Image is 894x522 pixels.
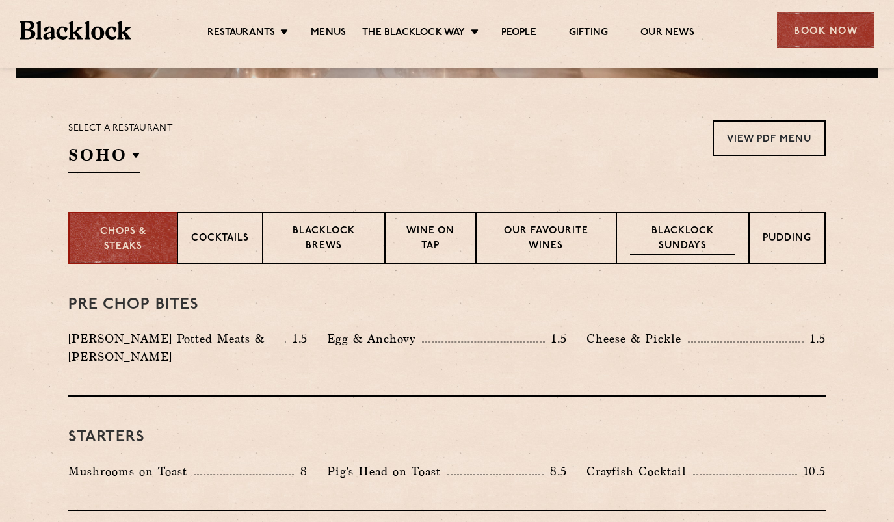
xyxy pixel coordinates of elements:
[713,120,826,156] a: View PDF Menu
[68,429,826,446] h3: Starters
[327,462,447,480] p: Pig's Head on Toast
[763,231,811,248] p: Pudding
[83,225,164,254] p: Chops & Steaks
[311,27,346,41] a: Menus
[20,21,131,40] img: BL_Textured_Logo-footer-cropped.svg
[399,224,462,255] p: Wine on Tap
[276,224,371,255] p: Blacklock Brews
[68,296,826,313] h3: Pre Chop Bites
[777,12,874,48] div: Book Now
[68,144,140,173] h2: SOHO
[586,462,693,480] p: Crayfish Cocktail
[544,463,567,480] p: 8.5
[804,330,826,347] p: 1.5
[68,120,173,137] p: Select a restaurant
[569,27,608,41] a: Gifting
[286,330,308,347] p: 1.5
[362,27,465,41] a: The Blacklock Way
[191,231,249,248] p: Cocktails
[68,330,285,366] p: [PERSON_NAME] Potted Meats & [PERSON_NAME]
[490,224,602,255] p: Our favourite wines
[294,463,308,480] p: 8
[327,330,422,348] p: Egg & Anchovy
[68,462,194,480] p: Mushrooms on Toast
[501,27,536,41] a: People
[586,330,688,348] p: Cheese & Pickle
[207,27,275,41] a: Restaurants
[797,463,826,480] p: 10.5
[545,330,567,347] p: 1.5
[640,27,694,41] a: Our News
[630,224,735,255] p: Blacklock Sundays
